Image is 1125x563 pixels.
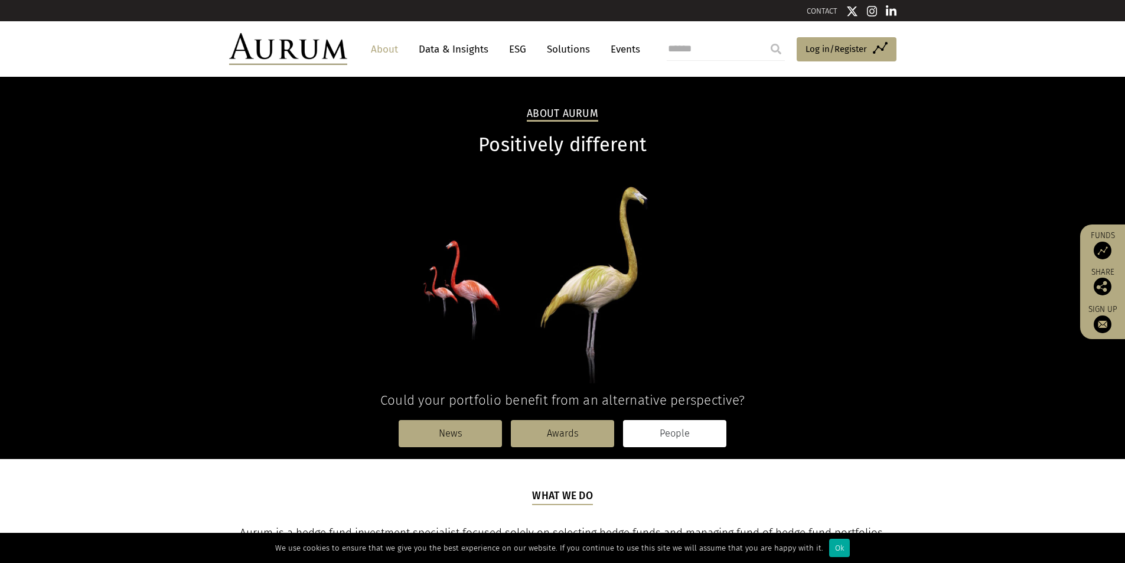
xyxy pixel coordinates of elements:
[1094,315,1111,333] img: Sign up to our newsletter
[527,108,598,122] h2: About Aurum
[605,38,640,60] a: Events
[807,6,837,15] a: CONTACT
[867,5,878,17] img: Instagram icon
[503,38,532,60] a: ESG
[511,420,614,447] a: Awards
[1086,230,1119,259] a: Funds
[846,5,858,17] img: Twitter icon
[229,134,896,157] h1: Positively different
[1094,242,1111,259] img: Access Funds
[886,5,896,17] img: Linkedin icon
[764,37,788,61] input: Submit
[541,38,596,60] a: Solutions
[797,37,896,62] a: Log in/Register
[365,38,404,60] a: About
[532,489,593,505] h5: What we do
[829,539,850,557] div: Ok
[413,38,494,60] a: Data & Insights
[240,526,885,557] span: Aurum is a hedge fund investment specialist focused solely on selecting hedge funds and managing ...
[229,392,896,408] h4: Could your portfolio benefit from an alternative perspective?
[1086,304,1119,333] a: Sign up
[806,42,867,56] span: Log in/Register
[623,420,726,447] a: People
[1094,278,1111,295] img: Share this post
[1086,268,1119,295] div: Share
[399,420,502,447] a: News
[229,33,347,65] img: Aurum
